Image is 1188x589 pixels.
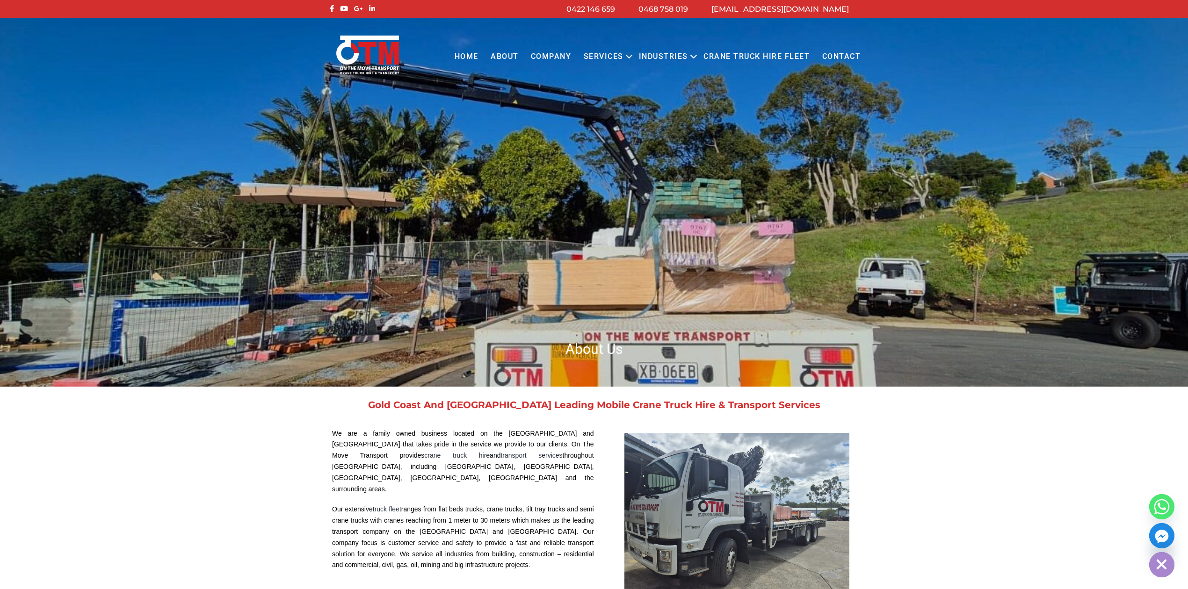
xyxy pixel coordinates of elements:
[816,44,867,70] a: Contact
[566,5,615,14] a: 0422 146 659
[334,35,401,75] img: Otmtransport
[485,44,525,70] a: About
[327,340,861,358] h1: About Us
[578,44,630,70] a: Services
[332,428,594,495] p: We are a family owned business located on the [GEOGRAPHIC_DATA] and [GEOGRAPHIC_DATA] that takes ...
[711,5,849,14] a: [EMAIL_ADDRESS][DOMAIN_NAME]
[633,44,694,70] a: Industries
[500,452,562,459] a: transport services
[697,44,816,70] a: Crane Truck Hire Fleet
[1149,494,1174,519] a: Whatsapp
[525,44,578,70] a: COMPANY
[448,44,484,70] a: Home
[373,505,401,513] a: truck fleet
[638,5,688,14] a: 0468 758 019
[1149,523,1174,548] a: Facebook_Messenger
[368,399,820,410] a: Gold Coast And [GEOGRAPHIC_DATA] Leading Mobile Crane Truck Hire & Transport Services
[424,452,490,459] a: crane truck hire
[332,504,594,571] p: Our extensive ranges from flat beds trucks, crane trucks, tilt tray trucks and semi crane trucks ...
